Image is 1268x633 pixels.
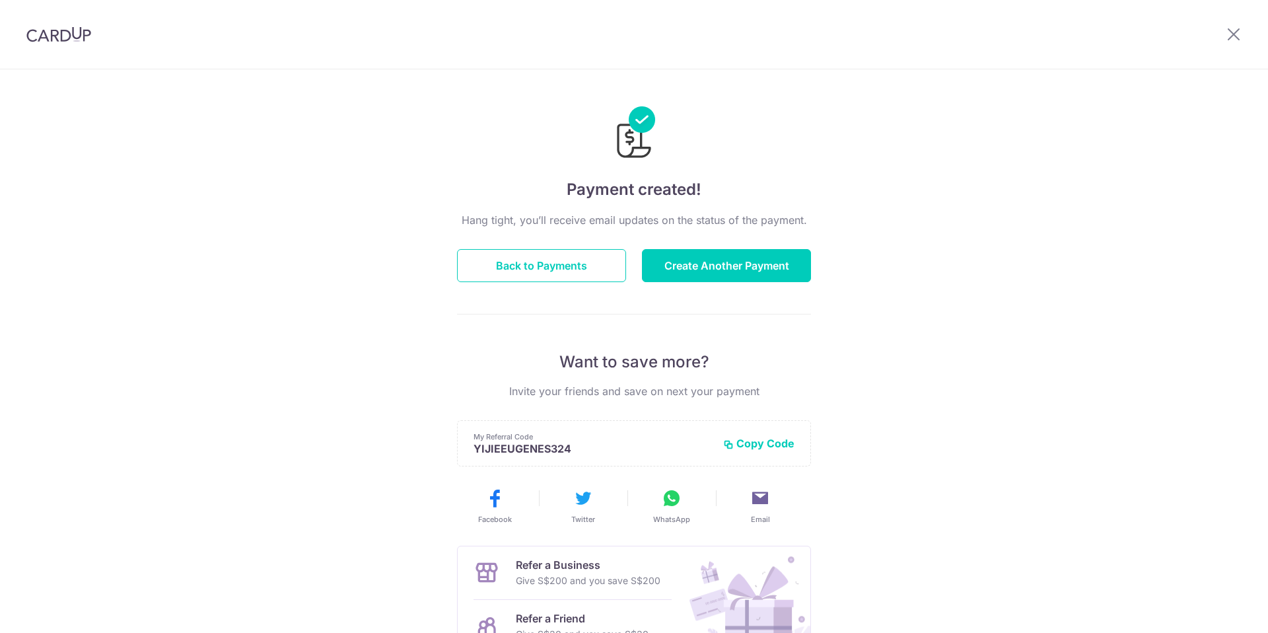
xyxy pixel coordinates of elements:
[457,383,811,399] p: Invite your friends and save on next your payment
[478,514,512,525] span: Facebook
[723,437,794,450] button: Copy Code
[457,352,811,373] p: Want to save more?
[26,26,91,42] img: CardUp
[516,573,660,589] p: Give S$200 and you save S$200
[457,249,626,282] button: Back to Payments
[571,514,595,525] span: Twitter
[613,106,655,162] img: Payments
[456,488,534,525] button: Facebook
[457,178,811,202] h4: Payment created!
[474,442,713,455] p: YIJIEEUGENES324
[516,611,649,626] p: Refer a Friend
[544,488,622,525] button: Twitter
[474,431,713,442] p: My Referral Code
[633,488,711,525] button: WhatsApp
[516,557,660,573] p: Refer a Business
[721,488,799,525] button: Email
[751,514,770,525] span: Email
[457,212,811,228] p: Hang tight, you’ll receive email updates on the status of the payment.
[653,514,690,525] span: WhatsApp
[642,249,811,282] button: Create Another Payment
